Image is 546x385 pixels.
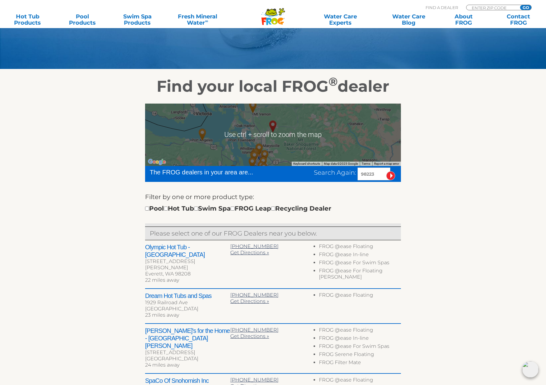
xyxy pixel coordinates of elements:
span: Map data ©2025 Google [324,162,358,165]
div: The FROG dealers in your area are... [150,168,275,177]
a: Get Directions » [230,250,269,256]
div: Rich's for the Home - Mt Vernon - 24 miles away. [246,96,260,113]
div: Olympic Hearth & Spa - 58 miles away. [195,126,210,143]
input: Zip Code Form [471,5,513,10]
li: FROG @ease Floating [319,243,401,251]
h2: Dream Hot Tubs and Spas [145,292,230,300]
span: 22 miles away [145,277,179,283]
a: ContactFROG [497,13,540,26]
div: Olympic Hot Tub - Everett - 22 miles away. [252,141,266,158]
button: Keyboard shortcuts [293,162,320,166]
input: Submit [386,171,395,180]
h2: SpaCo Of Snohomish Inc [145,377,230,384]
span: 23 miles away [145,312,179,318]
div: Everett, WA 98208 [145,271,230,277]
span: 24 miles away [145,362,179,368]
a: Report a map error [374,162,399,165]
a: Water CareBlog [387,13,430,26]
div: Dream Hot Tubs and Spas - 23 miles away. [246,99,260,115]
sup: ∞ [205,18,208,23]
a: Open this area in Google Maps (opens a new window) [147,158,167,166]
div: Olympic Hot Tub - Seattle - 41 miles away. [245,163,260,180]
h2: Find your local FROG dealer [81,77,465,96]
a: [PHONE_NUMBER] [230,243,279,249]
a: Get Directions » [230,333,269,339]
li: FROG @ease For Swim Spas [319,260,401,268]
div: Aqua Quip - Shoreline - 34 miles away. [245,155,260,172]
li: FROG @ease Floating [319,292,401,300]
sup: ® [329,75,338,89]
div: SpaCo Of Snohomish Inc - 25 miles away. [258,148,272,164]
p: Please select one of our FROG Dealers near you below. [150,228,396,238]
a: Water CareExperts [306,13,375,26]
div: Aqua Quip - Lynnwood - 29 miles away. [247,148,261,165]
div: Pool Hot Tub Swim Spa FROG Leap Recycling Dealer [145,203,331,213]
div: [GEOGRAPHIC_DATA] [145,306,230,312]
div: Rich's for the Home - Lynnwood - 27 miles away. [248,146,262,163]
div: Black Pine Swim Spas & Hot Tubs - Lynnwood - 29 miles away. [247,149,262,165]
img: openIcon [522,361,539,378]
li: FROG Serene Floating [319,351,401,359]
li: FROG @ease Floating [319,377,401,385]
a: Terms (opens in new tab) [362,162,370,165]
h2: [PERSON_NAME]'s for the Home - [GEOGRAPHIC_DATA][PERSON_NAME] [145,327,230,349]
h2: Olympic Hot Tub - [GEOGRAPHIC_DATA] [145,243,230,258]
li: FROG @ease In-line [319,335,401,343]
a: Swim SpaProducts [116,13,159,26]
input: GO [520,5,531,10]
span: Search Again: [314,169,356,176]
a: Get Directions » [230,298,269,304]
div: Four Seasons Pools & Spas - 49 miles away. [226,163,240,179]
a: AboutFROG [442,13,485,26]
li: FROG Filter Mate [319,359,401,368]
div: [GEOGRAPHIC_DATA] [145,356,230,362]
p: Find A Dealer [426,5,458,10]
div: Aqua Quip - Woodinville - 30 miles away. [256,154,271,171]
div: Rich's for the Home - Bellevue - 39 miles away. [256,165,271,182]
li: FROG @ease In-line [319,251,401,260]
img: Google [147,158,167,166]
a: [PHONE_NUMBER] [230,292,279,298]
a: Hot TubProducts [6,13,49,26]
a: [PHONE_NUMBER] [230,377,279,383]
div: Seattle Hot Tub - 34 miles away. [254,158,269,175]
div: Olympic Hot Tub - Woodinville - 30 miles away. [256,154,271,171]
div: Decks & Spas LLC - 35 miles away. [257,160,271,177]
a: Fresh MineralWater∞ [171,13,224,26]
li: FROG @ease Floating [319,327,401,335]
div: [STREET_ADDRESS] [145,349,230,356]
a: [PHONE_NUMBER] [230,327,279,333]
div: ARLINGTON, WA 98223 [266,118,280,135]
label: Filter by one or more product type: [145,192,254,202]
li: FROG @ease For Swim Spas [319,343,401,351]
div: 1929 Railroad Ave [145,300,230,306]
div: Rich's for the Home - Bremerton - 49 miles away. [229,166,243,183]
a: PoolProducts [61,13,104,26]
li: FROG @ease For Floating [PERSON_NAME] [319,268,401,282]
div: [STREET_ADDRESS][PERSON_NAME] [145,258,230,271]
